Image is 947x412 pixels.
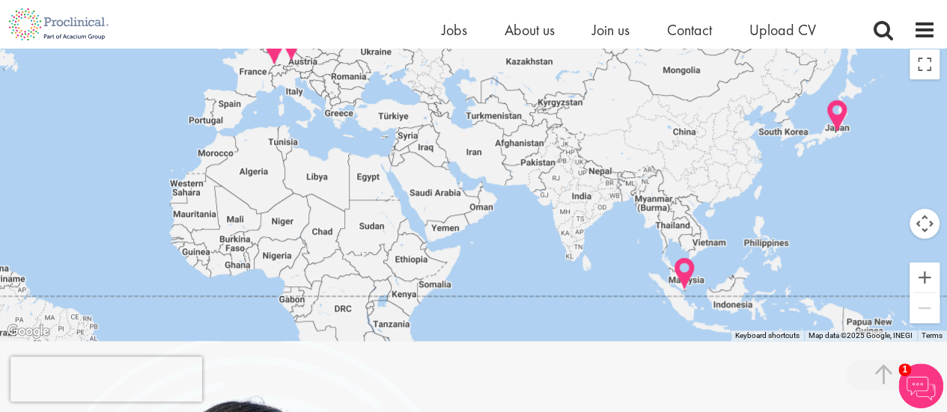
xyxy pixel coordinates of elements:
[910,209,940,239] button: Map camera controls
[667,20,712,40] a: Contact
[910,49,940,79] button: Toggle fullscreen view
[898,363,911,376] span: 1
[922,331,943,339] a: Terms (opens in new tab)
[10,357,202,402] iframe: reCAPTCHA
[592,20,630,40] a: Join us
[735,330,800,341] button: Keyboard shortcuts
[898,363,943,408] img: Chatbot
[809,331,913,339] span: Map data ©2025 Google, INEGI
[910,293,940,323] button: Zoom out
[910,262,940,292] button: Zoom in
[442,20,467,40] a: Jobs
[749,20,816,40] a: Upload CV
[505,20,555,40] a: About us
[4,322,53,341] a: Open this area in Google Maps (opens a new window)
[4,322,53,341] img: Google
